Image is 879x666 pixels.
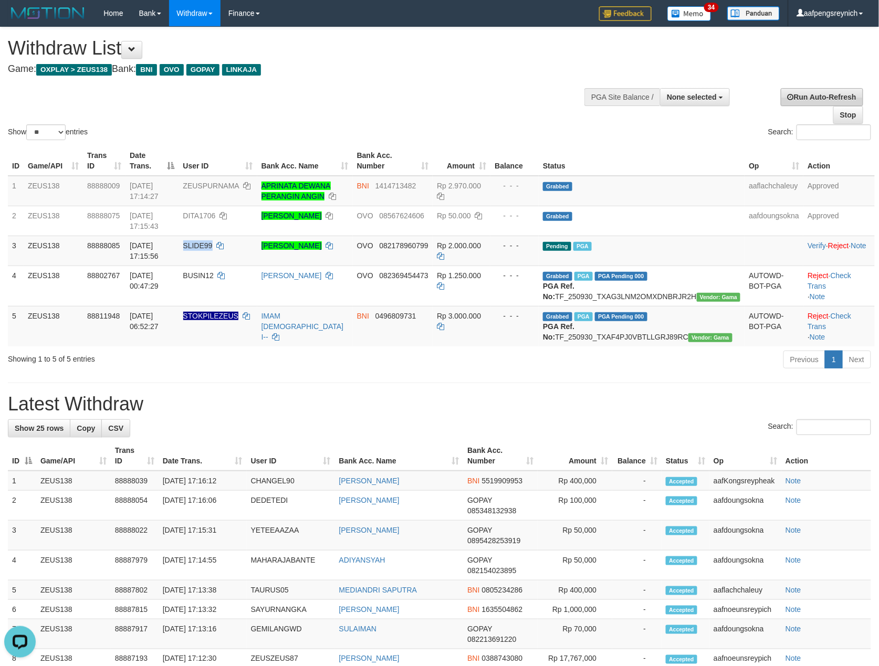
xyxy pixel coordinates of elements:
a: Note [786,477,801,485]
a: SULAIMAN [339,625,377,633]
td: 1 [8,176,24,206]
input: Search: [797,419,871,435]
div: - - - [495,240,535,251]
span: Show 25 rows [15,424,64,432]
span: BNI [357,312,369,320]
td: TAURUS05 [247,580,335,600]
a: Copy [70,419,102,437]
span: [DATE] 06:52:27 [130,312,159,331]
a: Note [786,605,801,614]
td: 88887802 [111,580,159,600]
td: · · [803,306,875,346]
td: 88887815 [111,600,159,619]
span: Accepted [666,526,697,535]
span: Copy 1414713482 to clipboard [375,182,416,190]
th: Balance: activate to sort column ascending [612,441,662,471]
span: GOPAY [467,526,492,534]
td: TF_250930_TXAG3LNM2OMXDNBRJR2H [539,266,745,306]
span: Copy 082154023895 to clipboard [467,566,516,575]
img: MOTION_logo.png [8,5,88,21]
span: Copy 082369454473 to clipboard [380,271,428,280]
span: [DATE] 00:47:29 [130,271,159,290]
span: Marked by aafsreyleap [574,312,593,321]
th: ID: activate to sort column descending [8,441,36,471]
td: SAYURNANGKA [247,600,335,619]
span: Accepted [666,606,697,615]
span: Grabbed [543,272,572,281]
span: 88802767 [87,271,120,280]
th: Trans ID: activate to sort column ascending [83,146,125,176]
td: ZEUS138 [24,206,83,236]
span: Vendor URL: https://trx31.1velocity.biz [688,333,732,342]
span: PGA Pending [595,272,647,281]
span: [DATE] 17:15:43 [130,212,159,230]
a: Note [786,586,801,594]
img: Feedback.jpg [599,6,652,21]
span: Copy 0496809731 to clipboard [375,312,416,320]
td: AUTOWD-BOT-PGA [745,306,803,346]
a: [PERSON_NAME] [339,477,400,485]
a: APRINATA DEWANA PERANGIN ANGIN [261,182,331,200]
span: Copy 1635504862 to clipboard [482,605,523,614]
td: aafnoeunsreypich [709,600,781,619]
td: DEDETEDI [247,491,335,521]
span: Grabbed [543,312,572,321]
span: Copy 08567624606 to clipboard [380,212,425,220]
span: Rp 3.000.000 [437,312,481,320]
td: [DATE] 17:16:12 [159,471,247,491]
input: Search: [797,124,871,140]
label: Search: [768,124,871,140]
td: 88888039 [111,471,159,491]
th: Amount: activate to sort column ascending [538,441,612,471]
span: Accepted [666,625,697,634]
span: Rp 2.970.000 [437,182,481,190]
td: · · [803,236,875,266]
span: Copy 5519909953 to clipboard [482,477,523,485]
td: TF_250930_TXAF4PJ0VBTLLGRJ89RC [539,306,745,346]
td: aaflachchaleuy [745,176,803,206]
span: BNI [467,654,479,663]
td: 7 [8,619,36,649]
td: - [612,471,662,491]
span: OXPLAY > ZEUS138 [36,64,112,76]
td: Rp 1,000,000 [538,600,612,619]
td: CHANGEL90 [247,471,335,491]
td: Rp 400,000 [538,580,612,600]
span: Copy 0388743080 to clipboard [482,654,523,663]
div: - - - [495,181,535,191]
a: Next [842,351,871,368]
span: ZEUSPURNAMA [183,182,239,190]
span: OVO [357,241,373,250]
a: Note [851,241,867,250]
td: AUTOWD-BOT-PGA [745,266,803,306]
th: Game/API: activate to sort column ascending [36,441,111,471]
th: Op: activate to sort column ascending [745,146,803,176]
span: Rp 1.250.000 [437,271,481,280]
td: 88888054 [111,491,159,521]
th: Trans ID: activate to sort column ascending [111,441,159,471]
th: Balance [490,146,539,176]
td: ZEUS138 [24,306,83,346]
td: aafdoungsokna [709,491,781,521]
a: 1 [825,351,843,368]
th: User ID: activate to sort column ascending [179,146,257,176]
a: Note [786,556,801,564]
td: 3 [8,236,24,266]
th: Bank Acc. Name: activate to sort column ascending [257,146,353,176]
b: PGA Ref. No: [543,322,574,341]
td: Rp 400,000 [538,471,612,491]
select: Showentries [26,124,66,140]
span: 88888085 [87,241,120,250]
span: Copy 0895428253919 to clipboard [467,536,520,545]
span: [DATE] 17:14:27 [130,182,159,200]
span: LINKAJA [222,64,261,76]
th: Action [781,441,871,471]
td: ZEUS138 [36,551,111,580]
td: 3 [8,521,36,551]
td: ZEUS138 [36,580,111,600]
td: Rp 70,000 [538,619,612,649]
div: - - - [495,311,535,321]
th: Amount: activate to sort column ascending [433,146,490,176]
th: Status [539,146,745,176]
a: Check Trans [808,312,851,331]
